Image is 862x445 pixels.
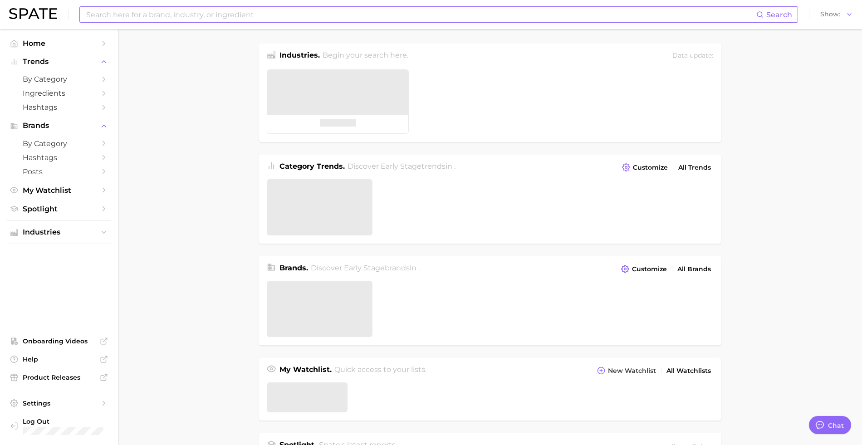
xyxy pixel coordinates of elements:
a: Hashtags [7,100,111,114]
span: Product Releases [23,373,95,381]
span: Posts [23,167,95,176]
span: Customize [633,164,668,171]
h1: My Watchlist. [279,364,332,377]
span: Log Out [23,417,118,425]
span: Settings [23,399,95,407]
img: SPATE [9,8,57,19]
span: All Trends [678,164,711,171]
button: Customize [619,263,669,275]
a: Onboarding Videos [7,334,111,348]
span: Brands [23,122,95,130]
span: Ingredients [23,89,95,98]
span: Show [820,12,840,17]
span: Brands . [279,264,308,272]
a: by Category [7,72,111,86]
a: Product Releases [7,371,111,384]
span: Discover Early Stage trends in . [348,162,455,171]
button: Customize [620,161,670,174]
a: Posts [7,165,111,179]
button: New Watchlist [595,364,658,377]
div: Data update: [672,50,713,62]
input: Search here for a brand, industry, or ingredient [85,7,756,22]
a: Ingredients [7,86,111,100]
span: by Category [23,139,95,148]
span: Hashtags [23,103,95,112]
a: Spotlight [7,202,111,216]
button: Trends [7,55,111,68]
h2: Quick access to your lists. [334,364,426,377]
button: Brands [7,119,111,132]
a: My Watchlist [7,183,111,197]
button: Show [818,9,855,20]
a: by Category [7,137,111,151]
span: All Brands [677,265,711,273]
a: Help [7,352,111,366]
span: All Watchlists [666,367,711,375]
a: All Brands [675,263,713,275]
span: Industries [23,228,95,236]
a: Settings [7,396,111,410]
span: My Watchlist [23,186,95,195]
span: by Category [23,75,95,83]
h2: Begin your search here. [323,50,408,62]
span: New Watchlist [608,367,656,375]
span: Trends [23,58,95,66]
span: Hashtags [23,153,95,162]
span: Category Trends . [279,162,345,171]
a: Home [7,36,111,50]
span: Discover Early Stage brands in . [311,264,420,272]
a: Hashtags [7,151,111,165]
h1: Industries. [279,50,320,62]
a: All Trends [676,161,713,174]
span: Home [23,39,95,48]
span: Help [23,355,95,363]
a: All Watchlists [664,365,713,377]
button: Industries [7,225,111,239]
span: Onboarding Videos [23,337,95,345]
span: Spotlight [23,205,95,213]
span: Search [766,10,792,19]
a: Log out. Currently logged in with e-mail paige.wise@peachandlily.com. [7,415,111,438]
span: Customize [632,265,667,273]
